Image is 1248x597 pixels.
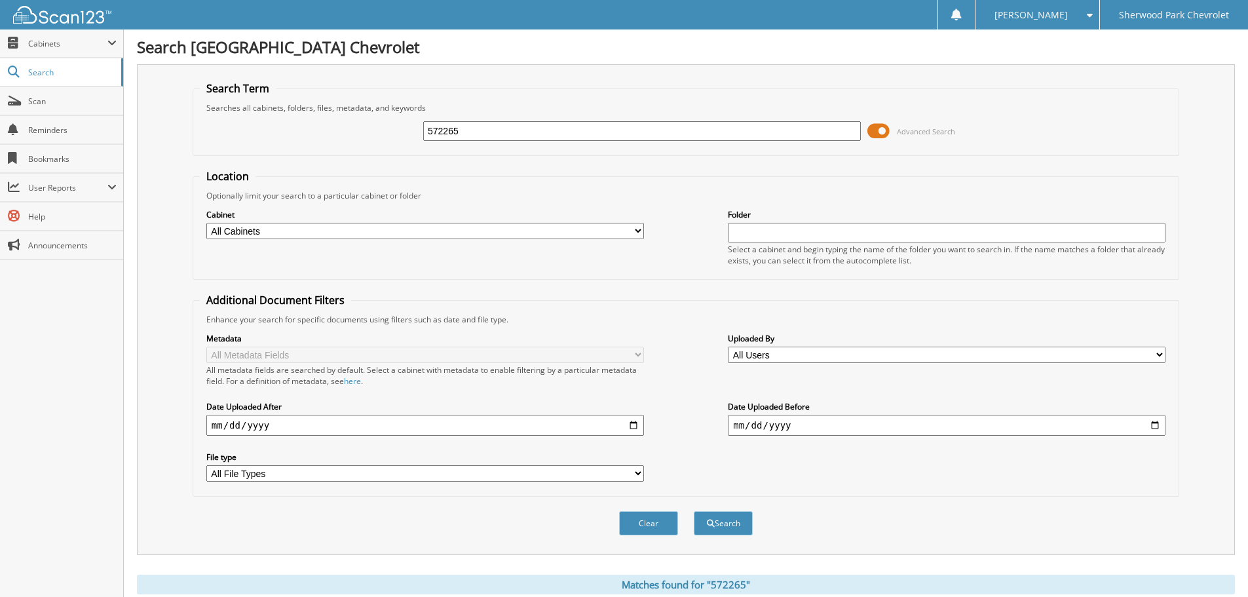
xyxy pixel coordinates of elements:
[206,364,644,387] div: All metadata fields are searched by default. Select a cabinet with metadata to enable filtering b...
[344,376,361,387] a: here
[200,190,1172,201] div: Optionally limit your search to a particular cabinet or folder
[137,36,1235,58] h1: Search [GEOGRAPHIC_DATA] Chevrolet
[619,511,678,535] button: Clear
[728,415,1165,436] input: end
[28,125,117,136] span: Reminders
[728,401,1165,412] label: Date Uploaded Before
[206,415,644,436] input: start
[28,211,117,222] span: Help
[28,38,107,49] span: Cabinets
[1119,11,1229,19] span: Sherwood Park Chevrolet
[28,240,117,251] span: Announcements
[200,293,351,307] legend: Additional Document Filters
[206,209,644,220] label: Cabinet
[137,575,1235,594] div: Matches found for "572265"
[28,182,107,193] span: User Reports
[200,314,1172,325] div: Enhance your search for specific documents using filters such as date and file type.
[200,169,255,183] legend: Location
[200,81,276,96] legend: Search Term
[206,401,644,412] label: Date Uploaded After
[897,126,955,136] span: Advanced Search
[28,153,117,164] span: Bookmarks
[694,511,753,535] button: Search
[13,6,111,24] img: scan123-logo-white.svg
[728,209,1165,220] label: Folder
[728,244,1165,266] div: Select a cabinet and begin typing the name of the folder you want to search in. If the name match...
[206,333,644,344] label: Metadata
[206,452,644,463] label: File type
[28,96,117,107] span: Scan
[728,333,1165,344] label: Uploaded By
[200,102,1172,113] div: Searches all cabinets, folders, files, metadata, and keywords
[994,11,1068,19] span: [PERSON_NAME]
[28,67,115,78] span: Search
